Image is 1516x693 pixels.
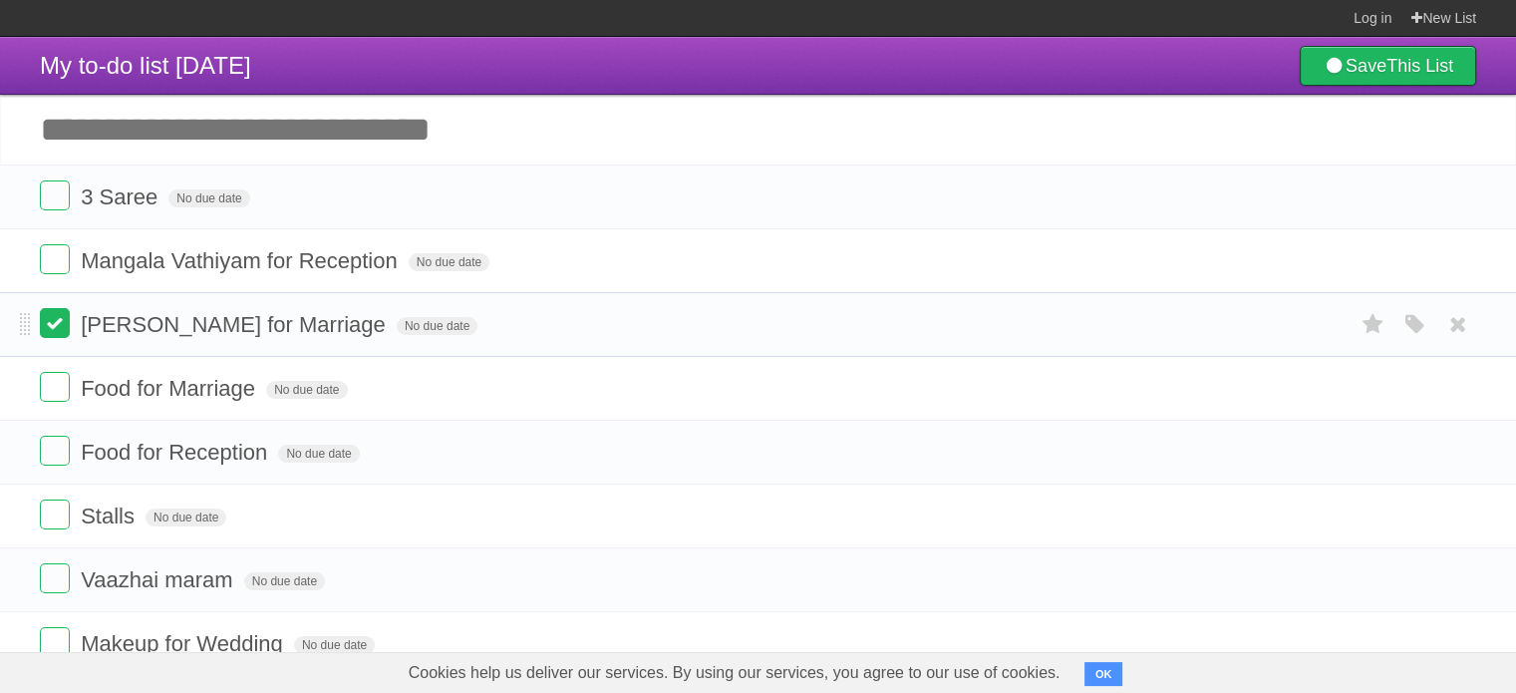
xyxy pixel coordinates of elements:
label: Done [40,308,70,338]
span: 3 Saree [81,184,162,209]
label: Done [40,627,70,657]
label: Star task [1355,308,1392,341]
span: Makeup for Wedding [81,631,288,656]
span: My to-do list [DATE] [40,52,251,79]
span: Mangala Vathiyam for Reception [81,248,403,273]
span: No due date [146,509,226,526]
button: OK [1084,662,1123,686]
span: No due date [168,189,249,207]
label: Done [40,563,70,593]
span: Vaazhai maram [81,567,237,592]
a: SaveThis List [1300,46,1476,86]
span: No due date [409,253,489,271]
span: No due date [244,572,325,590]
span: No due date [266,381,347,399]
span: No due date [294,636,375,654]
span: Food for Marriage [81,376,260,401]
span: Cookies help us deliver our services. By using our services, you agree to our use of cookies. [389,653,1080,693]
span: No due date [397,317,477,335]
span: [PERSON_NAME] for Marriage [81,312,391,337]
label: Done [40,244,70,274]
label: Done [40,180,70,210]
label: Done [40,372,70,402]
label: Done [40,436,70,466]
label: Done [40,500,70,529]
span: Food for Reception [81,440,272,465]
b: This List [1386,56,1453,76]
span: Stalls [81,504,140,528]
span: No due date [278,445,359,463]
